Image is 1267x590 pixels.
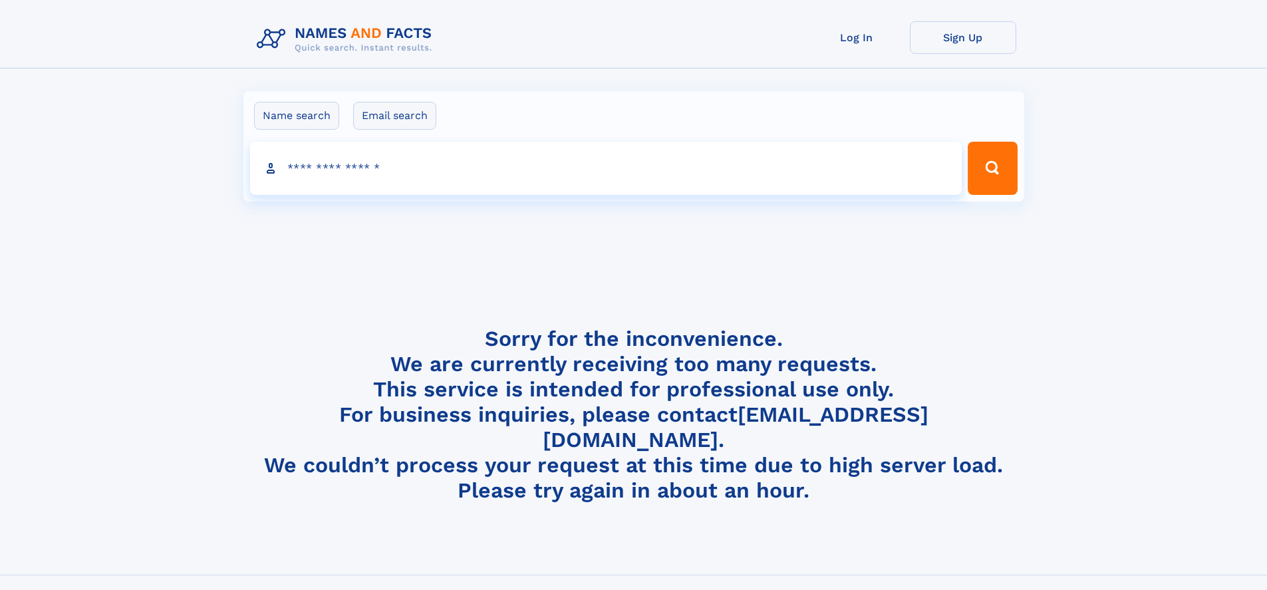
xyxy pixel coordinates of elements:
[353,102,436,130] label: Email search
[254,102,339,130] label: Name search
[250,142,962,195] input: search input
[251,21,443,57] img: Logo Names and Facts
[543,402,928,452] a: [EMAIL_ADDRESS][DOMAIN_NAME]
[910,21,1016,54] a: Sign Up
[968,142,1017,195] button: Search Button
[251,326,1016,504] h4: Sorry for the inconvenience. We are currently receiving too many requests. This service is intend...
[803,21,910,54] a: Log In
